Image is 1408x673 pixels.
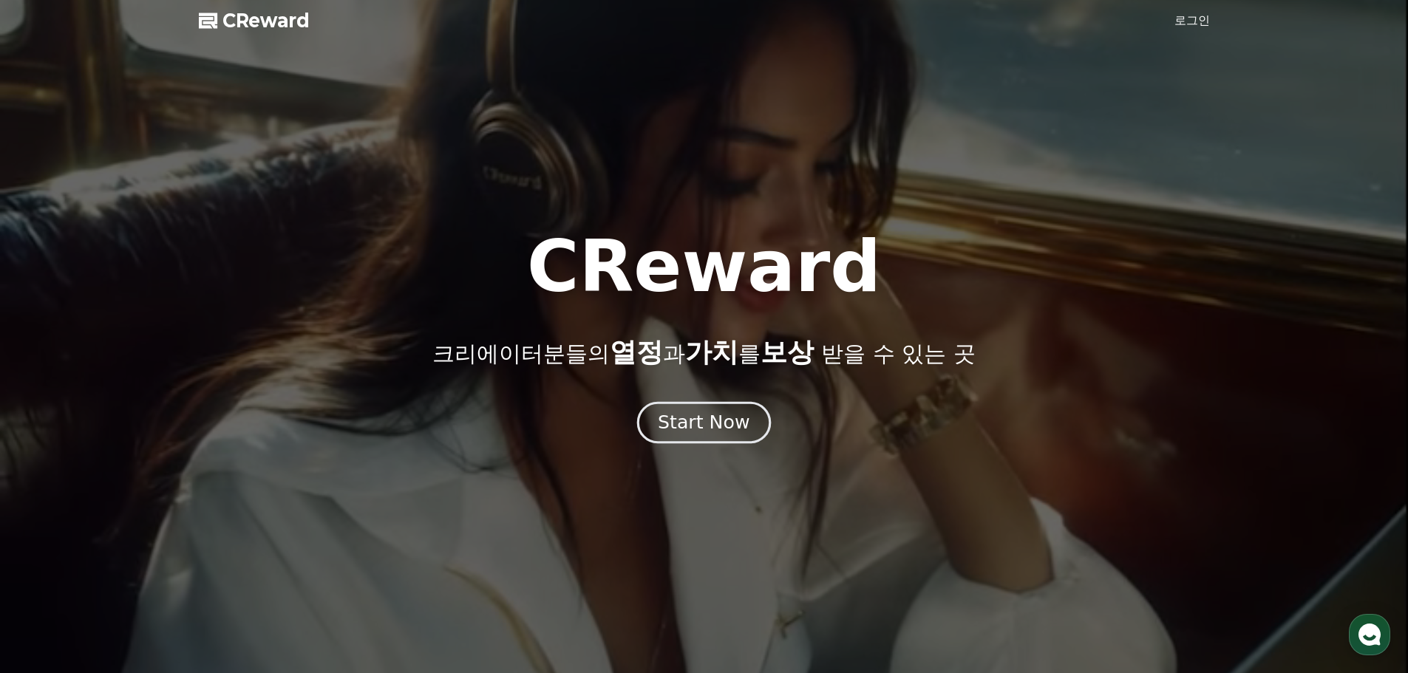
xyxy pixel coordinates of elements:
[135,491,153,503] span: 대화
[4,468,98,505] a: 홈
[228,491,246,502] span: 설정
[685,337,738,367] span: 가치
[637,401,771,443] button: Start Now
[222,9,310,33] span: CReward
[98,468,191,505] a: 대화
[432,338,975,367] p: 크리에이터분들의 과 를 받을 수 있는 곳
[610,337,663,367] span: 열정
[658,410,749,435] div: Start Now
[1174,12,1210,30] a: 로그인
[527,231,881,302] h1: CReward
[640,417,768,431] a: Start Now
[199,9,310,33] a: CReward
[191,468,284,505] a: 설정
[47,491,55,502] span: 홈
[761,337,814,367] span: 보상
